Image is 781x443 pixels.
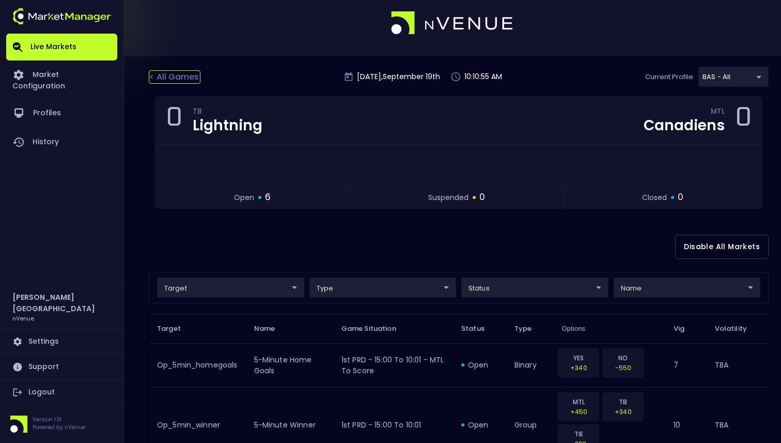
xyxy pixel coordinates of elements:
p: Powered by nVenue [33,423,85,431]
p: [DATE] , September 19 th [357,71,440,82]
div: target [309,278,457,298]
div: 0 [735,105,752,136]
div: target [698,67,769,87]
p: +340 [609,407,637,417]
a: Logout [6,380,117,405]
div: < All Games [149,70,200,84]
td: binary [506,343,554,387]
a: Market Configuration [6,60,117,99]
div: target [461,278,608,298]
a: Settings [6,329,117,354]
a: Profiles [6,99,117,128]
td: 5-Minute Home Goals [246,343,333,387]
p: +340 [565,363,592,373]
h2: [PERSON_NAME] [GEOGRAPHIC_DATA] [12,292,111,314]
a: Support [6,355,117,379]
td: TBA [707,343,769,387]
span: open [234,192,254,203]
div: MTL [711,109,725,117]
a: Live Markets [6,34,117,60]
button: Disable All Markets [675,235,769,259]
a: History [6,128,117,157]
div: Version 1.31Powered by nVenue [6,416,117,433]
div: open [461,420,498,430]
p: YES [565,353,592,363]
div: Lightning [193,118,262,133]
div: TB [193,109,262,117]
div: open [461,360,498,370]
p: 10:10:55 AM [464,71,502,82]
h3: nVenue [12,314,34,322]
p: Current Profile [645,72,693,82]
img: logo [12,8,111,24]
span: Status [461,324,498,333]
div: target [157,278,304,298]
span: Target [157,324,194,333]
span: 6 [265,191,271,204]
p: NO [609,353,637,363]
th: Options [553,314,665,343]
span: Volatility [715,324,760,333]
span: Name [254,324,289,333]
span: 0 [479,191,485,204]
span: Type [514,324,545,333]
div: target [614,278,761,298]
div: 0 [166,105,182,136]
p: -550 [609,363,637,373]
td: 7 [665,343,706,387]
span: closed [642,192,667,203]
td: op_5min_homegoals [149,343,246,387]
span: Game Situation [341,324,410,333]
div: Canadiens [644,118,725,133]
p: MTL [565,397,592,407]
span: suspended [428,192,468,203]
p: TB [609,397,637,407]
td: 1st PRD - 15:00 to 10:01 - MTL to Score [333,343,453,387]
p: Version 1.31 [33,416,85,423]
span: 0 [678,191,683,204]
p: +450 [565,407,592,417]
img: logo [391,11,514,35]
span: Vig [674,324,698,333]
p: TIE [565,429,592,439]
